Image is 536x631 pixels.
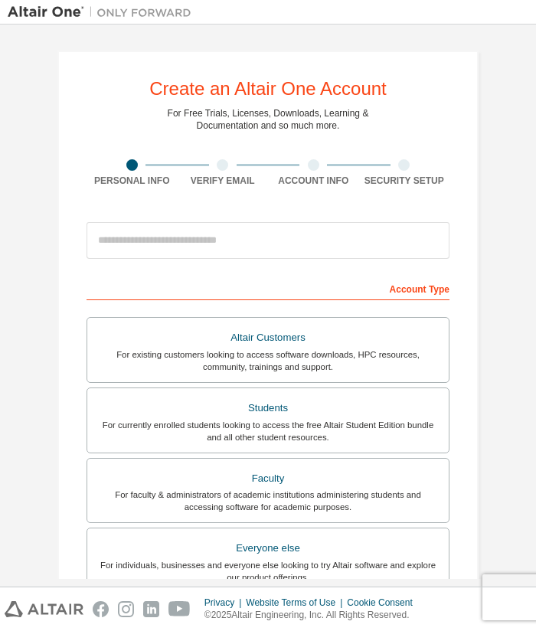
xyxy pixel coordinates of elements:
img: altair_logo.svg [5,601,83,617]
img: youtube.svg [168,601,191,617]
div: Cookie Consent [347,597,421,609]
div: Personal Info [87,175,178,187]
div: Students [96,397,440,419]
div: Account Info [268,175,359,187]
div: Account Type [87,276,449,300]
div: Everyone else [96,538,440,559]
div: For Free Trials, Licenses, Downloads, Learning & Documentation and so much more. [168,107,369,132]
div: For faculty & administrators of academic institutions administering students and accessing softwa... [96,489,440,513]
div: Create an Altair One Account [149,80,387,98]
p: © 2025 Altair Engineering, Inc. All Rights Reserved. [204,609,422,622]
div: Privacy [204,597,246,609]
div: For individuals, businesses and everyone else looking to try Altair software and explore our prod... [96,559,440,584]
div: Faculty [96,468,440,489]
div: For existing customers looking to access software downloads, HPC resources, community, trainings ... [96,348,440,373]
img: facebook.svg [93,601,109,617]
div: Security Setup [359,175,450,187]
img: instagram.svg [118,601,134,617]
div: Verify Email [178,175,269,187]
div: Website Terms of Use [246,597,347,609]
div: Altair Customers [96,327,440,348]
img: Altair One [8,5,199,20]
img: linkedin.svg [143,601,159,617]
div: For currently enrolled students looking to access the free Altair Student Edition bundle and all ... [96,419,440,443]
